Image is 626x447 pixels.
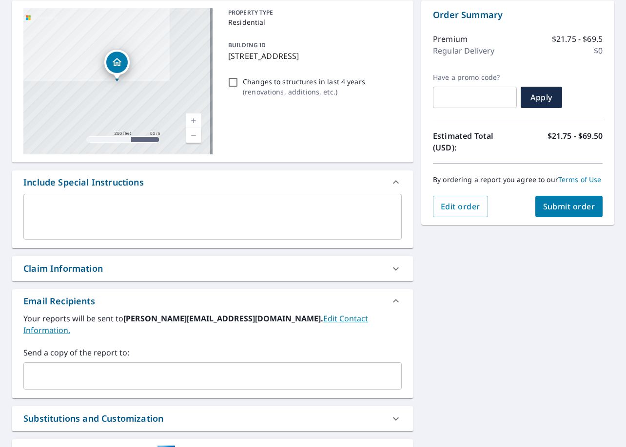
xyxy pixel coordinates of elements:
p: By ordering a report you agree to our [433,175,603,184]
p: ( renovations, additions, etc. ) [243,87,365,97]
p: $21.75 - $69.50 [548,130,603,153]
a: Current Level 17, Zoom In [186,113,201,128]
div: Claim Information [12,256,413,281]
p: Regular Delivery [433,45,494,56]
p: Order Summary [433,8,603,21]
p: Premium [433,33,468,45]
button: Apply [521,87,562,108]
div: Include Special Instructions [23,176,144,189]
p: PROPERTY TYPE [228,8,398,17]
button: Submit order [535,196,603,217]
span: Apply [528,92,554,103]
b: [PERSON_NAME][EMAIL_ADDRESS][DOMAIN_NAME]. [123,313,323,324]
label: Send a copy of the report to: [23,347,402,358]
p: BUILDING ID [228,41,266,49]
div: Claim Information [23,262,103,275]
p: Changes to structures in last 4 years [243,76,365,87]
p: Estimated Total (USD): [433,130,518,153]
a: Current Level 17, Zoom Out [186,128,201,143]
p: $0 [594,45,603,56]
span: Submit order [543,201,595,212]
div: Substitutions and Customization [12,406,413,431]
div: Dropped pin, building 1, Residential property, 1121 NE 10th St Bend, OR 97701 [104,50,130,80]
label: Your reports will be sent to [23,313,402,336]
p: [STREET_ADDRESS] [228,50,398,62]
button: Edit order [433,196,488,217]
p: $21.75 - $69.5 [552,33,603,45]
a: Terms of Use [558,175,602,184]
label: Have a promo code? [433,73,517,82]
div: Email Recipients [12,289,413,313]
span: Edit order [441,201,480,212]
div: Substitutions and Customization [23,412,163,425]
div: Email Recipients [23,295,95,308]
p: Residential [228,17,398,27]
div: Include Special Instructions [12,170,413,194]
